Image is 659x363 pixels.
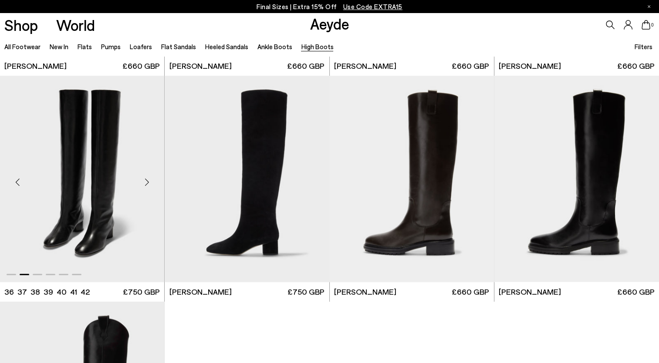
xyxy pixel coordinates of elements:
[17,286,27,297] li: 37
[330,56,494,76] a: [PERSON_NAME] £660 GBP
[329,76,493,282] img: Willa Suede Over-Knee Boots
[164,76,328,282] img: Willa Leather Over-Knee Boots
[494,76,659,282] div: 1 / 6
[164,76,328,282] div: 3 / 6
[101,43,121,50] a: Pumps
[287,286,324,297] span: £750 GBP
[257,43,292,50] a: Ankle Boots
[343,3,402,10] span: Navigate to /collections/ss25-final-sizes
[650,23,655,27] span: 0
[494,76,658,282] div: 2 / 6
[165,282,329,302] a: [PERSON_NAME] £750 GBP
[452,286,489,297] span: £660 GBP
[4,60,67,71] span: [PERSON_NAME]
[634,43,652,50] span: Filters
[122,60,160,71] span: £660 GBP
[330,76,494,282] a: 6 / 6 1 / 6 2 / 6 3 / 6 4 / 6 5 / 6 6 / 6 1 / 6 Next slide Previous slide
[134,169,160,195] div: Next slide
[81,286,90,297] li: 42
[123,286,160,297] span: £750 GBP
[130,43,152,50] a: Loafers
[287,60,324,71] span: £660 GBP
[56,17,95,33] a: World
[310,14,349,33] a: Aeyde
[169,60,232,71] span: [PERSON_NAME]
[330,76,494,282] img: Henry Knee-High Boots
[617,286,655,297] span: £660 GBP
[334,286,396,297] span: [PERSON_NAME]
[70,286,77,297] li: 41
[642,20,650,30] a: 0
[165,76,329,282] a: 6 / 6 1 / 6 2 / 6 3 / 6 4 / 6 5 / 6 6 / 6 1 / 6 Next slide Previous slide
[4,169,30,195] div: Previous slide
[257,1,402,12] p: Final Sizes | Extra 15% Off
[452,60,489,71] span: £660 GBP
[4,43,41,50] a: All Footwear
[334,60,396,71] span: [PERSON_NAME]
[494,76,659,282] img: Henry Knee-High Boots
[169,286,232,297] span: [PERSON_NAME]
[4,17,38,33] a: Shop
[494,76,658,282] img: Henry Knee-High Boots
[205,43,248,50] a: Heeled Sandals
[165,76,329,282] img: Willa Suede Over-Knee Boots
[494,282,659,302] a: [PERSON_NAME] £660 GBP
[330,76,494,282] div: 1 / 6
[499,286,561,297] span: [PERSON_NAME]
[165,76,329,282] div: 1 / 6
[329,76,493,282] div: 2 / 6
[165,56,329,76] a: [PERSON_NAME] £660 GBP
[617,60,655,71] span: £660 GBP
[494,56,659,76] a: [PERSON_NAME] £660 GBP
[57,286,67,297] li: 40
[50,43,68,50] a: New In
[301,43,333,50] a: High Boots
[4,286,87,297] ul: variant
[161,43,196,50] a: Flat Sandals
[4,286,14,297] li: 36
[494,76,659,282] a: 6 / 6 1 / 6 2 / 6 3 / 6 4 / 6 5 / 6 6 / 6 1 / 6 Next slide Previous slide
[78,43,92,50] a: Flats
[44,286,53,297] li: 39
[30,286,40,297] li: 38
[330,282,494,302] a: [PERSON_NAME] £660 GBP
[499,60,561,71] span: [PERSON_NAME]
